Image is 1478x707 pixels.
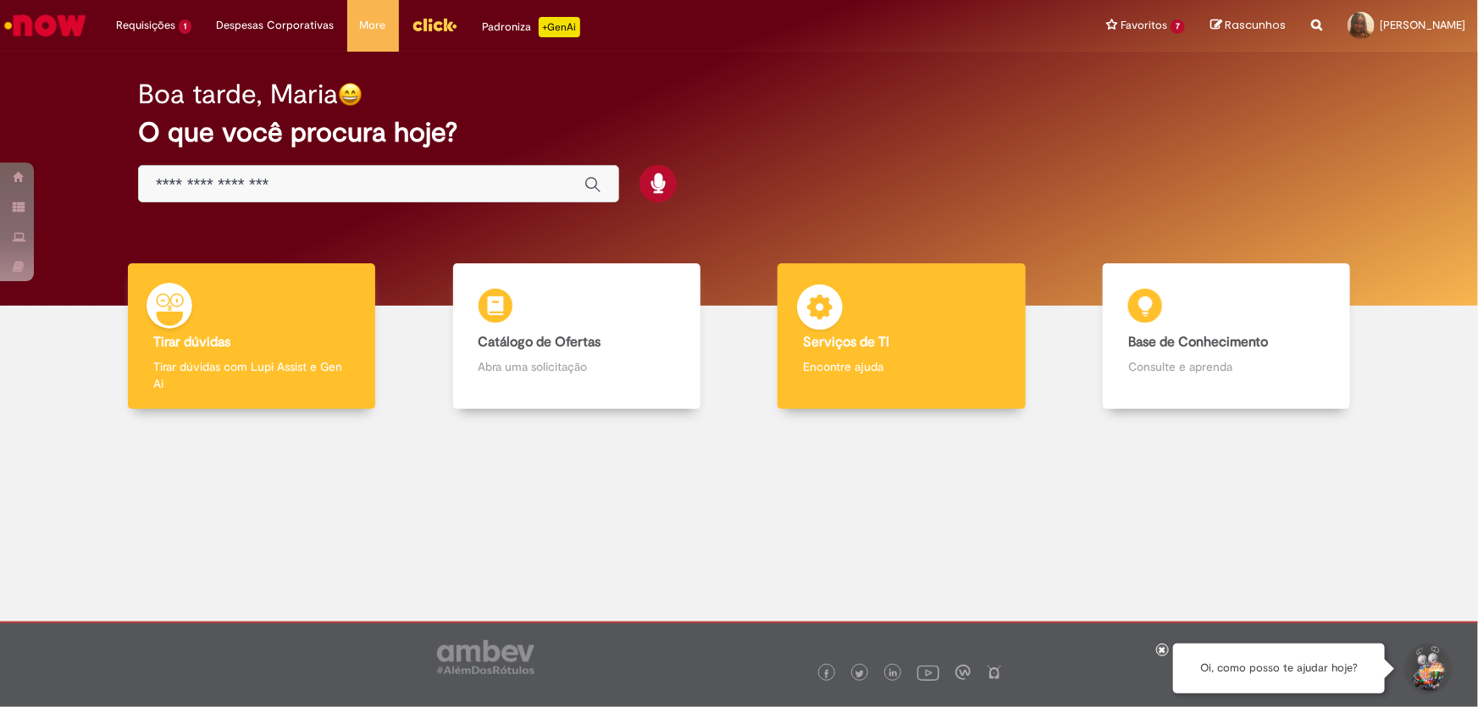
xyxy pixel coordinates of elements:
a: Catálogo de Ofertas Abra uma solicitação [414,263,739,410]
span: 7 [1171,19,1185,34]
span: More [360,17,386,34]
span: 1 [179,19,191,34]
p: +GenAi [539,17,580,37]
a: Base de Conhecimento Consulte e aprenda [1064,263,1389,410]
img: logo_footer_youtube.png [917,661,939,683]
img: ServiceNow [2,8,89,42]
a: Tirar dúvidas Tirar dúvidas com Lupi Assist e Gen Ai [89,263,414,410]
p: Consulte e aprenda [1128,358,1325,375]
h2: Boa tarde, Maria [138,80,338,109]
p: Abra uma solicitação [479,358,675,375]
a: Rascunhos [1210,18,1286,34]
img: logo_footer_linkedin.png [889,669,898,679]
b: Tirar dúvidas [153,334,230,351]
span: Favoritos [1121,17,1167,34]
div: Oi, como posso te ajudar hoje? [1173,643,1385,693]
img: logo_footer_workplace.png [955,665,971,680]
b: Catálogo de Ofertas [479,334,601,351]
span: [PERSON_NAME] [1380,18,1465,32]
img: logo_footer_twitter.png [855,670,864,678]
b: Base de Conhecimento [1128,334,1268,351]
span: Rascunhos [1225,17,1286,33]
span: Despesas Corporativas [217,17,335,34]
img: click_logo_yellow_360x200.png [412,12,457,37]
img: logo_footer_facebook.png [822,670,831,678]
b: Serviços de TI [803,334,889,351]
h2: O que você procura hoje? [138,118,1340,147]
img: logo_footer_ambev_rotulo_gray.png [437,640,534,674]
p: Tirar dúvidas com Lupi Assist e Gen Ai [153,358,350,392]
p: Encontre ajuda [803,358,999,375]
button: Iniciar Conversa de Suporte [1402,643,1453,694]
img: happy-face.png [338,82,363,107]
img: logo_footer_naosei.png [987,665,1002,680]
div: Padroniza [483,17,580,37]
span: Requisições [116,17,175,34]
a: Serviços de TI Encontre ajuda [739,263,1065,410]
